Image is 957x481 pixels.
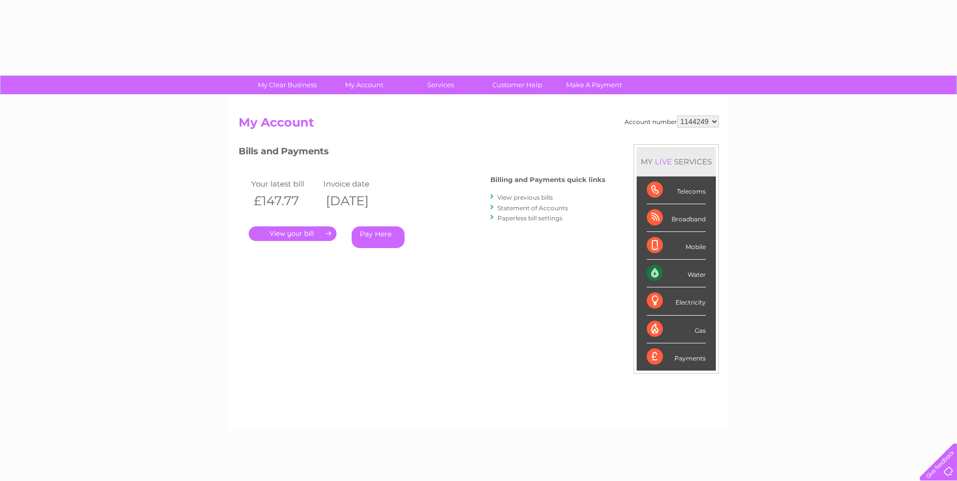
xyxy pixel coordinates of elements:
[647,287,706,315] div: Electricity
[352,226,405,248] a: Pay Here
[246,76,329,94] a: My Clear Business
[239,115,719,135] h2: My Account
[647,176,706,204] div: Telecoms
[322,76,406,94] a: My Account
[321,191,393,211] th: [DATE]
[647,232,706,260] div: Mobile
[625,115,719,128] div: Account number
[239,144,605,162] h3: Bills and Payments
[497,204,568,212] a: Statement of Accounts
[476,76,559,94] a: Customer Help
[249,226,336,241] a: .
[647,343,706,371] div: Payments
[647,204,706,232] div: Broadband
[653,157,674,166] div: LIVE
[647,316,706,343] div: Gas
[497,214,562,222] a: Paperless bill settings
[321,177,393,191] td: Invoice date
[490,176,605,184] h4: Billing and Payments quick links
[249,191,321,211] th: £147.77
[497,194,553,201] a: View previous bills
[249,177,321,191] td: Your latest bill
[647,260,706,287] div: Water
[399,76,482,94] a: Services
[637,147,716,176] div: MY SERVICES
[552,76,636,94] a: Make A Payment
